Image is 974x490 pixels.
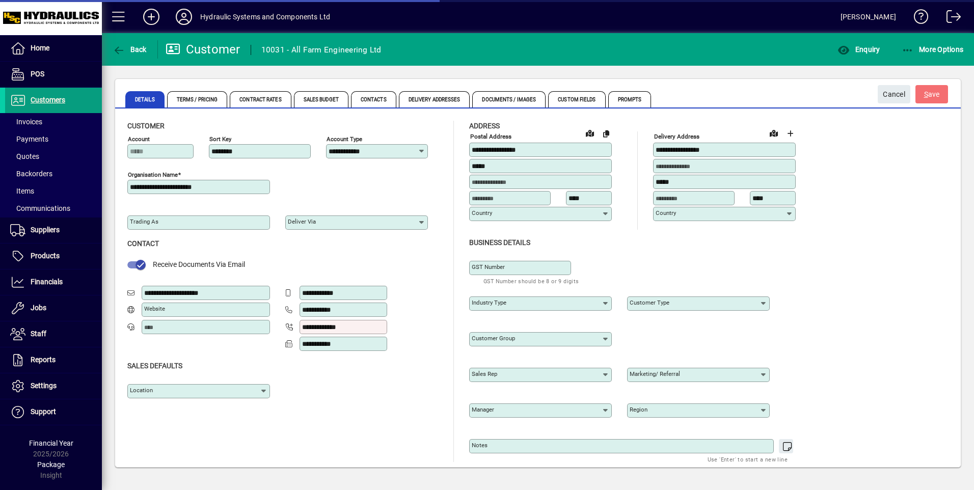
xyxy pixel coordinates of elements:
div: Hydraulic Systems and Components Ltd [200,9,330,25]
span: Details [125,91,165,107]
a: View on map [582,125,598,141]
span: Contract Rates [230,91,291,107]
a: Staff [5,321,102,347]
a: Items [5,182,102,200]
a: Products [5,243,102,269]
button: Back [110,40,149,59]
span: Contacts [351,91,396,107]
span: POS [31,70,44,78]
mat-label: GST Number [472,263,505,270]
button: Save [915,85,948,103]
a: Financials [5,269,102,295]
span: Invoices [10,118,42,126]
span: Terms / Pricing [167,91,228,107]
span: Quotes [10,152,39,160]
span: Contact [127,239,159,248]
span: Sales Budget [294,91,348,107]
mat-label: Customer group [472,335,515,342]
button: Copy to Delivery address [598,125,614,142]
button: More Options [899,40,966,59]
span: Enquiry [837,45,880,53]
span: Cancel [883,86,905,103]
mat-label: Country [472,209,492,216]
span: Back [113,45,147,53]
a: Reports [5,347,102,373]
span: Communications [10,204,70,212]
button: Choose address [782,125,798,142]
span: Settings [31,382,57,390]
span: Receive Documents Via Email [153,260,245,268]
span: Financial Year [29,439,73,447]
span: Staff [31,330,46,338]
mat-hint: GST Number should be 8 or 9 digits [483,275,579,287]
mat-label: Sort key [209,135,231,143]
a: Backorders [5,165,102,182]
span: Custom Fields [548,91,605,107]
span: Package [37,460,65,469]
span: Products [31,252,60,260]
span: Documents / Images [472,91,546,107]
span: Suppliers [31,226,60,234]
span: Financials [31,278,63,286]
span: Delivery Addresses [399,91,470,107]
a: Support [5,399,102,425]
span: ave [924,86,940,103]
a: POS [5,62,102,87]
a: Invoices [5,113,102,130]
span: S [924,90,928,98]
span: Support [31,407,56,416]
mat-label: Manager [472,406,494,413]
a: Communications [5,200,102,217]
a: View on map [766,125,782,141]
button: Cancel [878,85,910,103]
mat-label: Customer type [630,299,669,306]
mat-label: Organisation name [128,171,178,178]
mat-label: Marketing/ Referral [630,370,680,377]
span: Address [469,122,500,130]
a: Quotes [5,148,102,165]
div: 10031 - All Farm Engineering Ltd [261,42,382,58]
mat-label: Deliver via [288,218,316,225]
span: Sales defaults [127,362,182,370]
a: Payments [5,130,102,148]
span: Jobs [31,304,46,312]
a: Suppliers [5,217,102,243]
span: Home [31,44,49,52]
a: Logout [939,2,961,35]
div: Customer [166,41,240,58]
mat-label: Website [144,305,165,312]
span: More Options [902,45,964,53]
mat-label: Account Type [327,135,362,143]
mat-label: Notes [472,442,488,449]
span: Customers [31,96,65,104]
mat-label: Trading as [130,218,158,225]
app-page-header-button: Back [102,40,158,59]
mat-label: Country [656,209,676,216]
button: Enquiry [835,40,882,59]
span: Backorders [10,170,52,178]
mat-label: Account [128,135,150,143]
span: Prompts [608,91,652,107]
span: Customer [127,122,165,130]
a: Knowledge Base [906,2,929,35]
mat-label: Industry type [472,299,506,306]
button: Add [135,8,168,26]
div: [PERSON_NAME] [841,9,896,25]
span: Business details [469,238,530,247]
mat-label: Location [130,387,153,394]
span: Payments [10,135,48,143]
mat-label: Region [630,406,647,413]
span: Reports [31,356,56,364]
a: Settings [5,373,102,399]
span: Items [10,187,34,195]
a: Jobs [5,295,102,321]
mat-hint: Use 'Enter' to start a new line [708,453,788,465]
button: Profile [168,8,200,26]
a: Home [5,36,102,61]
mat-label: Sales rep [472,370,497,377]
